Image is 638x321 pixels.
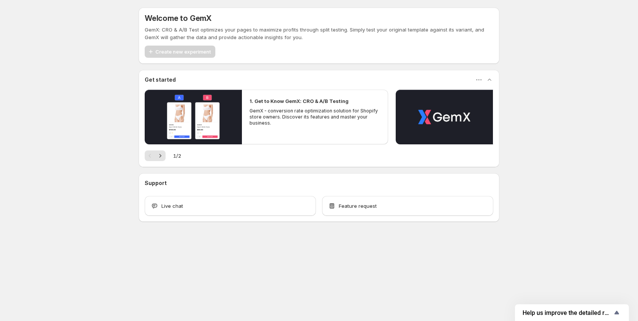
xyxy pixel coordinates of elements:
[250,108,380,126] p: GemX - conversion rate optimization solution for Shopify store owners. Discover its features and ...
[145,14,212,23] h5: Welcome to GemX
[523,308,621,317] button: Show survey - Help us improve the detailed report for A/B campaigns
[145,76,176,84] h3: Get started
[339,202,377,210] span: Feature request
[145,90,242,144] button: Play video
[250,97,349,105] h2: 1. Get to Know GemX: CRO & A/B Testing
[173,152,181,160] span: 1 / 2
[155,150,166,161] button: Next
[145,179,167,187] h3: Support
[145,26,493,41] p: GemX: CRO & A/B Test optimizes your pages to maximize profits through split testing. Simply test ...
[523,309,612,316] span: Help us improve the detailed report for A/B campaigns
[396,90,493,144] button: Play video
[145,150,166,161] nav: Pagination
[161,202,183,210] span: Live chat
